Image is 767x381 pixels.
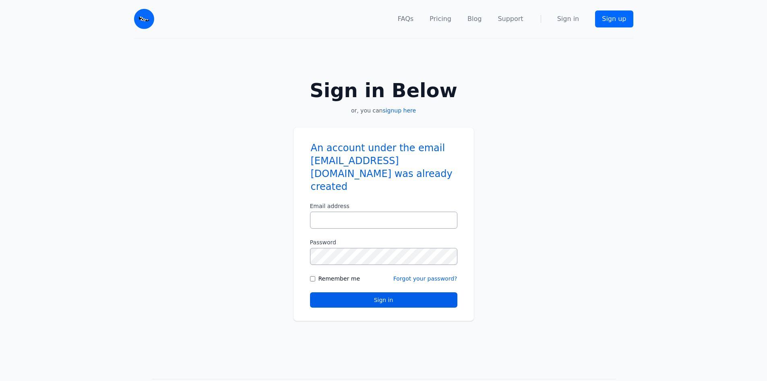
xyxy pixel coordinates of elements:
a: Support [498,14,523,24]
a: Sign up [595,10,633,27]
a: signup here [382,107,416,114]
img: Email Monster [134,9,154,29]
a: Sign in [557,14,579,24]
label: Remember me [318,275,360,283]
span: An account under the email [EMAIL_ADDRESS][DOMAIN_NAME] was already created [310,141,457,194]
a: Pricing [430,14,451,24]
p: or, you can [294,106,474,115]
button: Sign in [310,292,457,308]
a: Forgot your password? [393,275,457,282]
a: Blog [467,14,482,24]
label: Email address [310,202,457,210]
label: Password [310,238,457,246]
h2: Sign in Below [294,81,474,100]
a: FAQs [398,14,413,24]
